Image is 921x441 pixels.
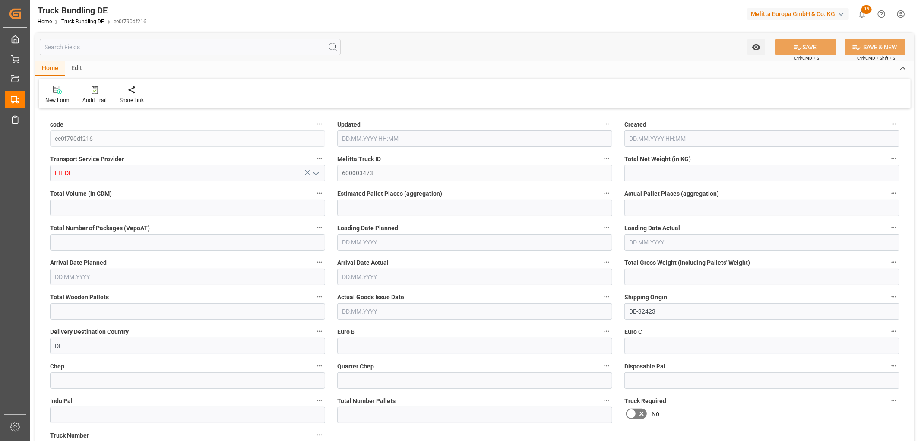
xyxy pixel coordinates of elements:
span: Total Number of Packages (VepoAT) [50,224,150,233]
button: Total Number Pallets [601,395,612,406]
button: Arrival Date Actual [601,257,612,268]
span: code [50,120,63,129]
input: DD.MM.YYYY [337,303,612,320]
span: Total Volume (in CDM) [50,189,112,198]
span: Quarter Chep [337,362,374,371]
button: Actual Goods Issue Date [601,291,612,302]
button: Total Wooden Pallets [314,291,325,302]
span: 16 [861,5,872,14]
button: Chep [314,360,325,371]
button: Actual Pallet Places (aggregation) [888,187,899,199]
button: Transport Service Provider [314,153,325,164]
span: Euro C [624,327,642,336]
span: Arrival Date Planned [50,258,107,267]
span: No [652,409,659,419]
button: Quarter Chep [601,360,612,371]
span: Ctrl/CMD + Shift + S [857,55,895,61]
input: DD.MM.YYYY [337,269,612,285]
button: Total Gross Weight (Including Pallets' Weight) [888,257,899,268]
button: Delivery Destination Country [314,326,325,337]
button: Help Center [872,4,891,24]
span: Estimated Pallet Places (aggregation) [337,189,442,198]
div: Home [35,61,65,76]
button: Arrival Date Planned [314,257,325,268]
button: Estimated Pallet Places (aggregation) [601,187,612,199]
button: Total Number of Packages (VepoAT) [314,222,325,233]
span: Updated [337,120,361,129]
a: Home [38,19,52,25]
button: Loading Date Actual [888,222,899,233]
span: Loading Date Planned [337,224,398,233]
span: Total Net Weight (in KG) [624,155,691,164]
span: Melitta Truck ID [337,155,381,164]
span: Truck Required [624,397,666,406]
input: DD.MM.YYYY [50,269,325,285]
button: Indu Pal [314,395,325,406]
span: Actual Pallet Places (aggregation) [624,189,719,198]
a: Truck Bundling DE [61,19,104,25]
button: open menu [309,167,322,180]
span: Arrival Date Actual [337,258,389,267]
button: Euro C [888,326,899,337]
span: Ctrl/CMD + S [794,55,819,61]
button: Loading Date Planned [601,222,612,233]
button: Truck Number [314,429,325,441]
button: Total Volume (in CDM) [314,187,325,199]
button: Shipping Origin [888,291,899,302]
input: DD.MM.YYYY [337,234,612,251]
span: Total Wooden Pallets [50,293,109,302]
div: Audit Trail [82,96,107,104]
span: Created [624,120,646,129]
button: Euro B [601,326,612,337]
button: SAVE & NEW [845,39,905,55]
input: DD.MM.YYYY [624,234,899,251]
span: Disposable Pal [624,362,665,371]
span: Delivery Destination Country [50,327,129,336]
button: SAVE [775,39,836,55]
div: Share Link [120,96,144,104]
span: Loading Date Actual [624,224,680,233]
span: Euro B [337,327,355,336]
button: Updated [601,118,612,130]
button: Created [888,118,899,130]
span: Total Gross Weight (Including Pallets' Weight) [624,258,750,267]
div: New Form [45,96,70,104]
span: Indu Pal [50,397,73,406]
button: open menu [747,39,765,55]
div: Truck Bundling DE [38,4,146,17]
span: Shipping Origin [624,293,667,302]
span: Actual Goods Issue Date [337,293,404,302]
button: Total Net Weight (in KG) [888,153,899,164]
div: Edit [65,61,89,76]
button: show 16 new notifications [852,4,872,24]
span: Truck Number [50,431,89,440]
input: Search Fields [40,39,341,55]
span: Chep [50,362,64,371]
div: Melitta Europa GmbH & Co. KG [747,8,849,20]
input: DD.MM.YYYY HH:MM [337,130,612,147]
button: Disposable Pal [888,360,899,371]
button: Melitta Europa GmbH & Co. KG [747,6,852,22]
span: Transport Service Provider [50,155,124,164]
button: Melitta Truck ID [601,153,612,164]
input: DD.MM.YYYY HH:MM [624,130,899,147]
button: code [314,118,325,130]
span: Total Number Pallets [337,397,396,406]
button: Truck Required [888,395,899,406]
